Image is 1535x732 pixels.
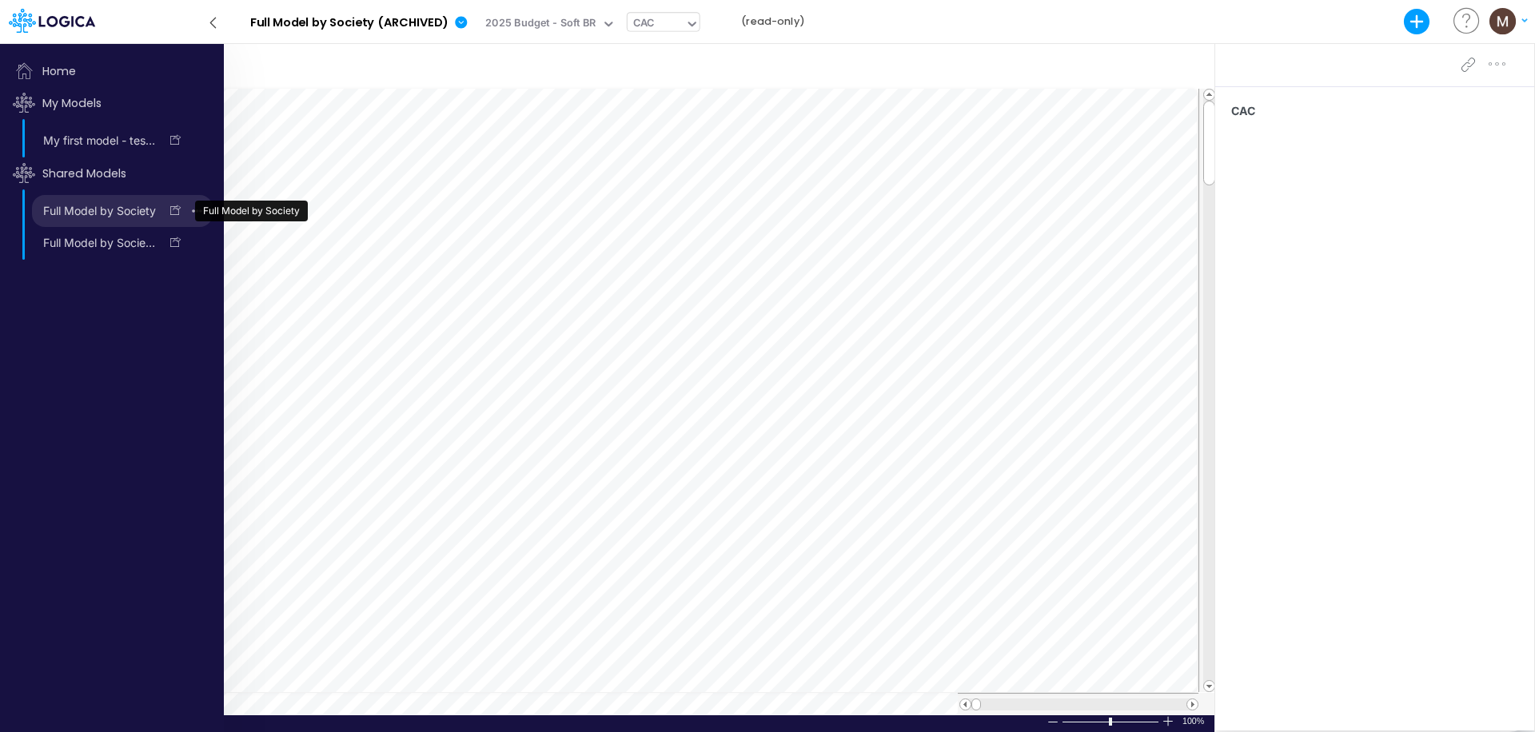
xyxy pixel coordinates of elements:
[1182,715,1206,727] span: 100%
[32,128,159,153] a: My first model - test ([PERSON_NAME] [PERSON_NAME])
[633,15,654,34] div: CAC
[1231,102,1525,119] span: CAC
[6,55,222,87] span: Home
[1162,715,1174,727] div: Zoom In
[1062,715,1162,727] div: Zoom
[1047,716,1059,728] div: Zoom Out
[32,230,159,256] a: Full Model by Society (ARCHIVED)
[6,157,222,189] span: Click to sort models list by update time order
[1231,132,1534,352] iframe: FastComments
[6,87,222,119] span: Click to sort models list by update time order
[485,15,596,34] div: 2025 Budget - Soft BR
[250,16,448,30] b: Full Model by Society (ARCHIVED)
[1109,718,1112,726] div: Zoom
[32,198,159,224] a: Full Model by Society
[741,14,804,29] b: (read-only)
[195,201,308,221] div: Full Model by Society
[1182,715,1206,727] div: Zoom level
